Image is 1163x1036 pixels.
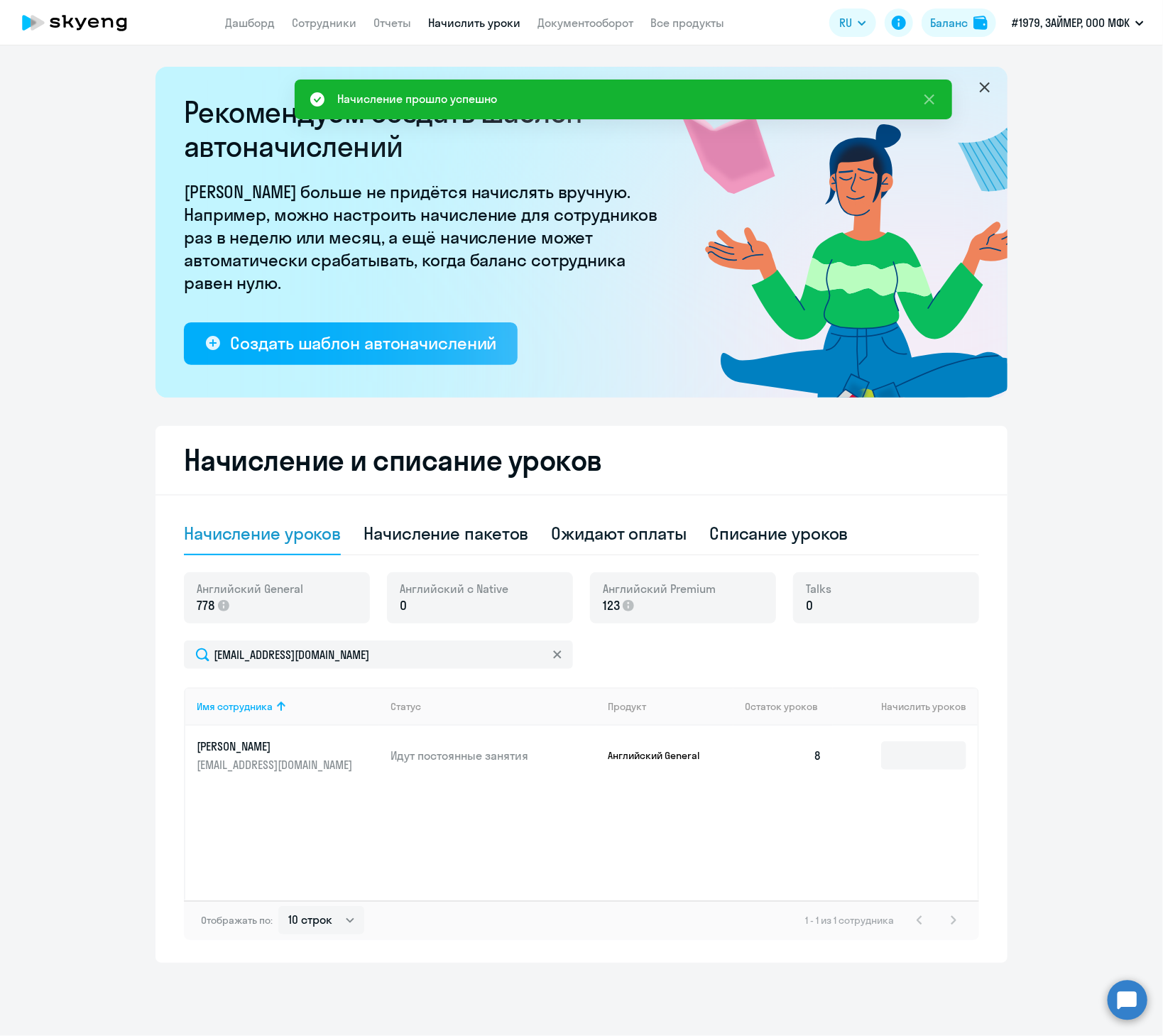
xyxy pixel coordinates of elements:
div: Имя сотрудника [197,700,379,713]
a: Дашборд [225,16,275,30]
button: Создать шаблон автоначислений [184,322,518,365]
div: Начисление пакетов [364,522,528,545]
img: balance [973,16,988,30]
div: Статус [391,700,421,713]
p: [PERSON_NAME] больше не придётся начислять вручную. Например, можно настроить начисление для сотр... [184,180,667,294]
a: Начислить уроки [428,16,520,30]
p: #1979, ЗАЙМЕР, ООО МФК [1012,14,1130,31]
div: Баланс [930,14,968,31]
h2: Начисление и списание уроков [184,443,979,477]
p: [EMAIL_ADDRESS][DOMAIN_NAME] [197,757,356,773]
h2: Рекомендуем создать шаблон автоначислений [184,95,667,163]
span: 778 [197,596,215,615]
div: Ожидают оплаты [552,522,687,545]
span: 1 - 1 из 1 сотрудника [805,914,894,927]
a: Сотрудники [292,16,356,30]
span: Английский Premium [603,581,716,596]
div: Списание уроков [709,522,848,545]
p: Английский General [608,749,714,762]
div: Начисление прошло успешно [337,90,497,107]
div: Продукт [608,700,646,713]
div: Имя сотрудника [197,700,273,713]
div: Статус [391,700,596,713]
div: Остаток уроков [745,700,833,713]
span: RU [839,14,852,31]
span: 0 [806,596,813,615]
a: Отчеты [373,16,411,30]
button: RU [829,9,876,37]
td: 8 [733,726,833,785]
button: Балансbalance [922,9,996,37]
span: Английский с Native [400,581,508,596]
div: Создать шаблон автоначислений [230,332,496,354]
span: Остаток уроков [745,700,818,713]
a: [PERSON_NAME][EMAIL_ADDRESS][DOMAIN_NAME] [197,738,379,773]
th: Начислить уроков [833,687,978,726]
span: Отображать по: [201,914,273,927]
p: [PERSON_NAME] [197,738,356,754]
div: Продукт [608,700,734,713]
a: Документооборот [537,16,633,30]
button: #1979, ЗАЙМЕР, ООО МФК [1005,6,1151,40]
span: 123 [603,596,620,615]
p: Идут постоянные занятия [391,748,596,763]
input: Поиск по имени, email, продукту или статусу [184,640,573,669]
a: Все продукты [650,16,724,30]
span: Talks [806,581,831,596]
span: 0 [400,596,407,615]
span: Английский General [197,581,303,596]
div: Начисление уроков [184,522,341,545]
